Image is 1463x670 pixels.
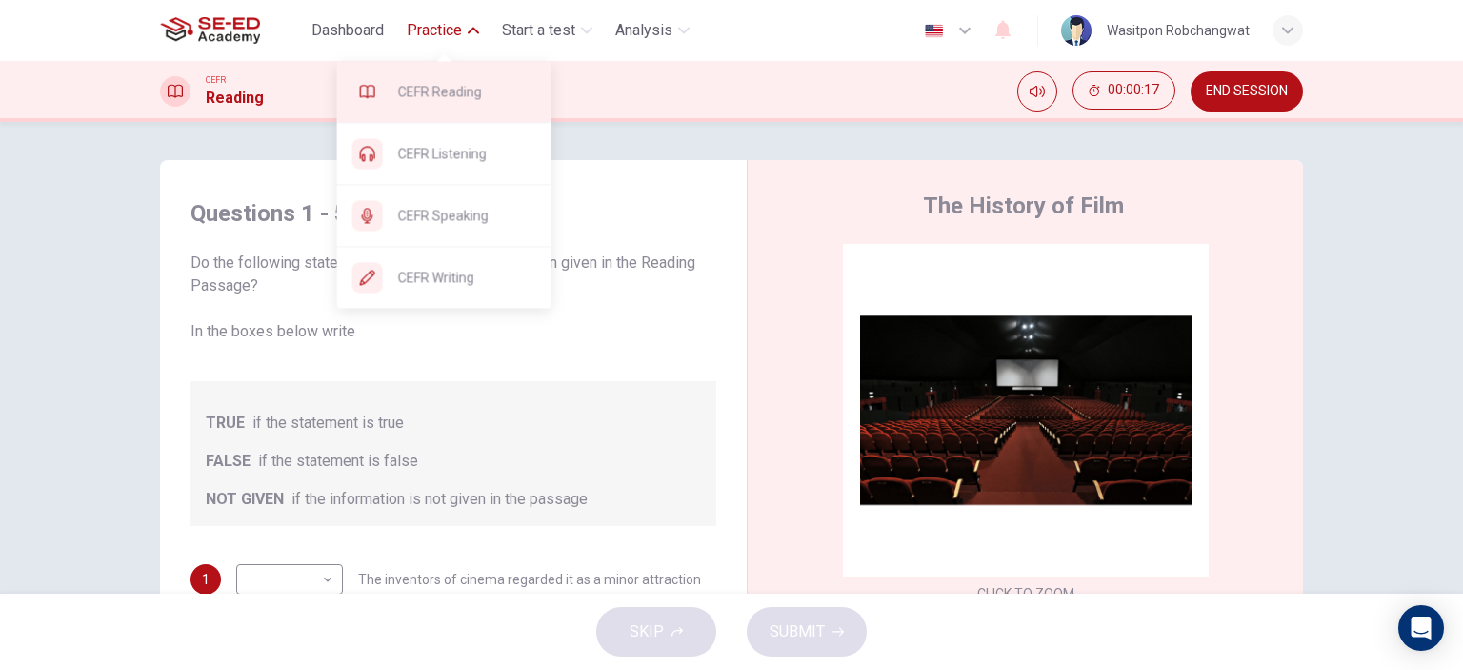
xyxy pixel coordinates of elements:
div: Wasitpon Robchangwat [1107,19,1250,42]
h4: The History of Film [923,191,1124,221]
span: The inventors of cinema regarded it as a minor attraction [358,573,701,586]
span: FALSE [206,450,251,473]
span: TRUE [206,412,245,435]
span: if the information is not given in the passage [291,488,588,511]
h4: Questions 1 - 5 [190,198,716,229]
span: Practice [407,19,462,42]
button: Dashboard [304,13,391,48]
span: CEFR [206,73,226,87]
span: if the statement is false [258,450,418,473]
div: Open Intercom Messenger [1398,605,1444,651]
div: CEFR Reading [337,61,551,122]
div: CEFR Writing [337,247,551,308]
img: en [922,24,946,38]
button: Practice [399,13,487,48]
span: Start a test [502,19,575,42]
h1: Reading [206,87,264,110]
span: Dashboard [311,19,384,42]
span: 1 [202,573,210,586]
span: CEFR Reading [398,80,536,103]
img: SE-ED Academy logo [160,11,260,50]
div: Hide [1072,71,1175,112]
span: CEFR Listening [398,142,536,165]
div: Mute [1017,71,1057,112]
span: CEFR Writing [398,266,536,289]
span: CEFR Speaking [398,204,536,227]
span: Do the following statements agree with the information given in the Reading Passage? In the boxes... [190,252,716,343]
img: Profile picture [1061,15,1092,46]
button: END SESSION [1191,71,1303,112]
span: Analysis [615,19,672,42]
div: CEFR Speaking [337,185,551,246]
button: 00:00:17 [1072,71,1175,110]
span: NOT GIVEN [206,488,284,511]
span: if the statement is true [252,412,404,435]
button: Start a test [494,13,600,48]
button: Analysis [608,13,697,48]
div: CEFR Listening [337,123,551,184]
a: SE-ED Academy logo [160,11,304,50]
span: END SESSION [1206,84,1288,99]
span: 00:00:17 [1108,83,1159,98]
